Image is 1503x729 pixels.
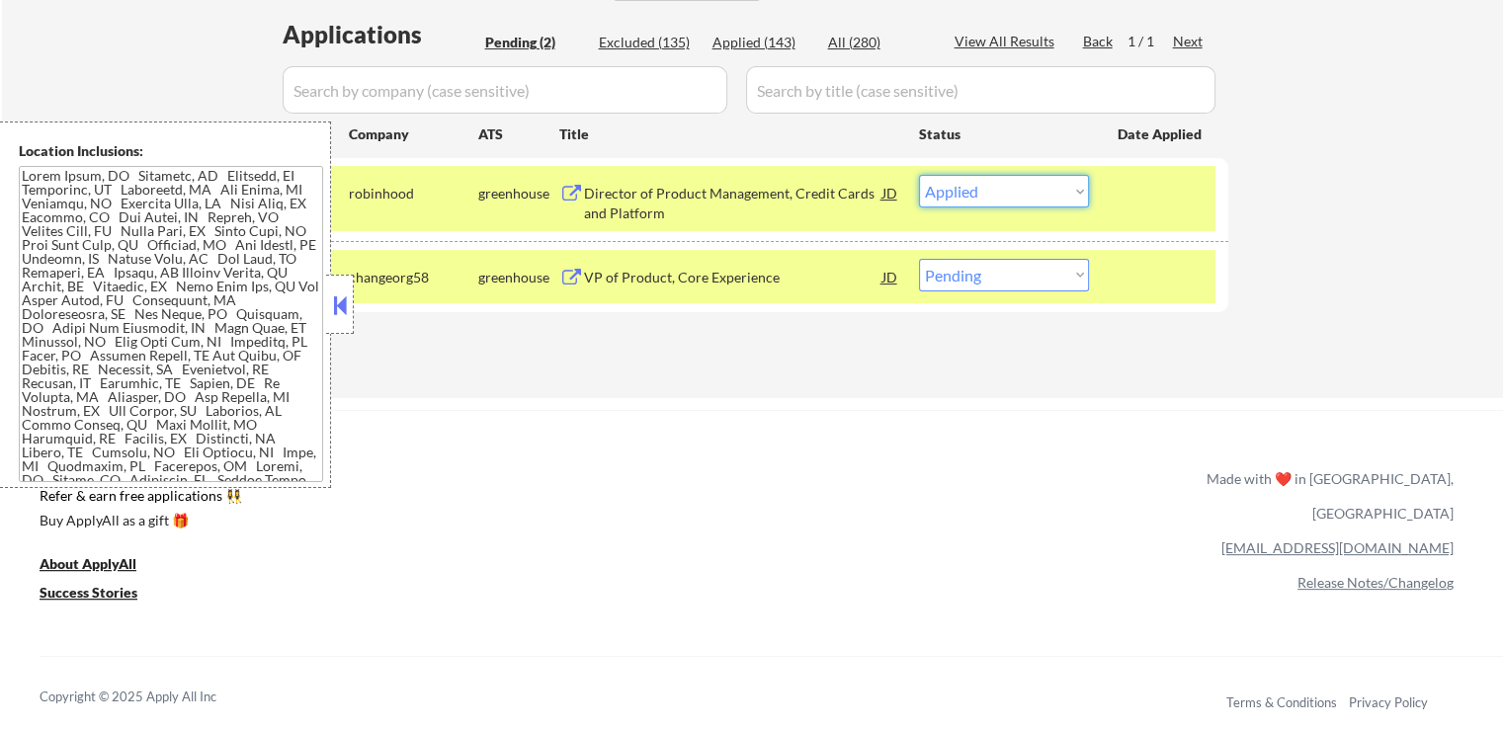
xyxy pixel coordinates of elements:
a: [EMAIL_ADDRESS][DOMAIN_NAME] [1221,539,1454,556]
div: VP of Product, Core Experience [584,268,882,287]
a: About ApplyAll [40,553,164,578]
div: Back [1083,32,1115,51]
input: Search by title (case sensitive) [746,66,1215,114]
div: All (280) [828,33,927,52]
div: Director of Product Management, Credit Cards and Platform [584,184,882,222]
div: View All Results [955,32,1060,51]
div: Status [919,116,1089,151]
div: Pending (2) [485,33,584,52]
div: Made with ❤️ in [GEOGRAPHIC_DATA], [GEOGRAPHIC_DATA] [1199,461,1454,530]
div: Title [559,124,900,144]
div: JD [880,259,900,294]
div: Location Inclusions: [19,141,323,161]
div: Excluded (135) [599,33,698,52]
div: changeorg58 [349,268,478,287]
div: Date Applied [1118,124,1205,144]
a: Release Notes/Changelog [1297,574,1454,591]
div: JD [880,175,900,210]
div: Copyright © 2025 Apply All Inc [40,688,267,707]
a: Refer & earn free applications 👯‍♀️ [40,489,793,510]
div: greenhouse [478,184,559,203]
div: 1 / 1 [1127,32,1173,51]
div: greenhouse [478,268,559,287]
a: Buy ApplyAll as a gift 🎁 [40,510,237,534]
a: Terms & Conditions [1226,694,1337,710]
a: Privacy Policy [1349,694,1428,710]
div: ATS [478,124,559,144]
u: About ApplyAll [40,555,136,572]
div: robinhood [349,184,478,203]
div: Applied (143) [712,33,811,52]
div: Buy ApplyAll as a gift 🎁 [40,514,237,527]
div: Next [1173,32,1205,51]
div: Company [349,124,478,144]
u: Success Stories [40,584,137,601]
div: Applications [283,23,478,46]
a: Success Stories [40,582,164,607]
input: Search by company (case sensitive) [283,66,727,114]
